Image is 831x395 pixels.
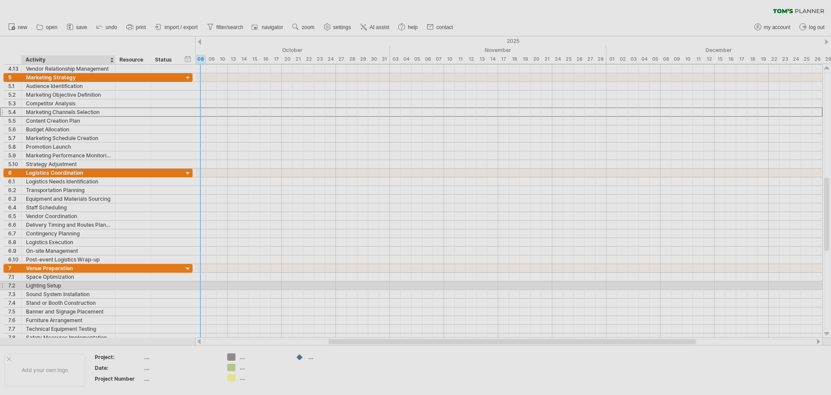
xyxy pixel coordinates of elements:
[368,55,379,64] div: Thursday, 30 October 2025
[26,91,111,99] div: Marketing Objective Definition
[8,186,21,194] div: 6.2
[95,353,142,361] div: Project:
[136,24,146,30] span: print
[8,238,21,246] div: 6.8
[390,46,606,55] div: November 2025
[26,108,111,116] div: Marketing Channels Selection
[217,55,228,64] div: Friday, 10 October 2025
[660,55,671,64] div: Monday, 8 December 2025
[240,353,287,361] div: ....
[487,55,498,64] div: Friday, 14 November 2025
[26,221,111,229] div: Delivery Timing and Routes Planning
[26,316,111,324] div: Furniture Arrangement
[8,316,21,324] div: 7.6
[747,55,758,64] div: Thursday, 18 December 2025
[812,55,823,64] div: Friday, 26 December 2025
[314,55,325,64] div: Thursday, 23 October 2025
[164,24,198,30] span: import / export
[617,55,628,64] div: Tuesday, 2 December 2025
[26,203,111,212] div: Staff Scheduling
[8,264,21,272] div: 7
[396,22,420,33] a: help
[764,24,790,30] span: my account
[801,55,812,64] div: Thursday, 25 December 2025
[779,55,790,64] div: Tuesday, 23 December 2025
[206,55,217,64] div: Thursday, 9 October 2025
[8,91,21,99] div: 5.2
[26,55,110,64] div: Activity
[26,177,111,186] div: Logistics Needs Identification
[26,117,111,125] div: Content Creation Plan
[95,375,142,382] div: Project Number
[303,55,314,64] div: Wednesday, 22 October 2025
[333,24,351,30] span: settings
[290,22,317,33] a: zoom
[26,299,111,307] div: Stand or Booth Construction
[26,125,111,134] div: Budget Allocation
[119,55,146,64] div: Resource
[541,55,552,64] div: Friday, 21 November 2025
[336,55,347,64] div: Monday, 27 October 2025
[425,22,456,33] a: contact
[46,24,58,30] span: open
[347,55,358,64] div: Tuesday, 28 October 2025
[26,134,111,142] div: Marketing Schedule Creation
[8,151,21,160] div: 5.9
[141,46,390,55] div: October 2025
[26,65,111,73] div: Vendor Relationship Management
[8,134,21,142] div: 5.7
[769,55,779,64] div: Monday, 22 December 2025
[26,160,111,168] div: Strategy Adjustment
[8,247,21,255] div: 6.9
[390,55,401,64] div: Monday, 3 November 2025
[639,55,650,64] div: Thursday, 4 December 2025
[752,22,793,33] a: my account
[412,55,422,64] div: Wednesday, 5 November 2025
[260,55,271,64] div: Thursday, 16 October 2025
[436,24,453,30] span: contact
[26,186,111,194] div: Transportation Planning
[26,307,111,316] div: Banner and Signage Placement
[520,55,531,64] div: Wednesday, 19 November 2025
[18,24,27,30] span: new
[8,325,21,333] div: 7.7
[26,143,111,151] div: Promotion Launch
[574,55,585,64] div: Wednesday, 26 November 2025
[195,55,206,64] div: Wednesday, 8 October 2025
[531,55,541,64] div: Thursday, 20 November 2025
[8,333,21,342] div: 7.8
[26,229,111,238] div: Contingency Planning
[95,364,142,372] div: Date:
[422,55,433,64] div: Thursday, 6 November 2025
[322,22,354,33] a: settings
[26,290,111,298] div: Sound System Installation
[358,55,368,64] div: Wednesday, 29 October 2025
[563,55,574,64] div: Tuesday, 25 November 2025
[106,24,117,30] span: undo
[216,24,243,30] span: filter/search
[790,55,801,64] div: Wednesday, 24 December 2025
[704,55,715,64] div: Friday, 12 December 2025
[725,55,736,64] div: Tuesday, 16 December 2025
[302,24,314,30] span: zoom
[26,82,111,90] div: Audience Identification
[34,22,60,33] a: open
[401,55,412,64] div: Tuesday, 4 November 2025
[809,24,825,30] span: log out
[736,55,747,64] div: Wednesday, 17 December 2025
[552,55,563,64] div: Monday, 24 November 2025
[26,73,111,82] div: Marketing Strategy
[509,55,520,64] div: Tuesday, 18 November 2025
[8,203,21,212] div: 6.4
[144,353,217,361] div: ....
[498,55,509,64] div: Monday, 17 November 2025
[8,255,21,264] div: 6.10
[124,22,148,33] a: print
[477,55,487,64] div: Thursday, 13 November 2025
[144,364,217,372] div: ....
[433,55,444,64] div: Friday, 7 November 2025
[26,151,111,160] div: Marketing Performance Monitoring
[628,55,639,64] div: Wednesday, 3 December 2025
[26,99,111,108] div: Competitor Analysis
[8,99,21,108] div: 5.3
